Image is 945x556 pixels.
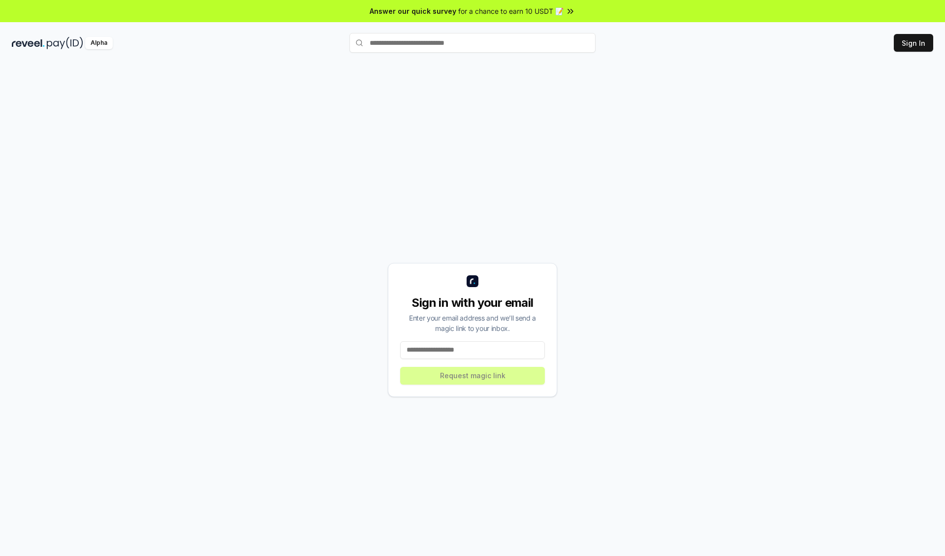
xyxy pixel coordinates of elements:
img: reveel_dark [12,37,45,49]
div: Enter your email address and we’ll send a magic link to your inbox. [400,313,545,333]
span: for a chance to earn 10 USDT 📝 [458,6,564,16]
div: Alpha [85,37,113,49]
img: logo_small [467,275,478,287]
div: Sign in with your email [400,295,545,311]
button: Sign In [894,34,933,52]
img: pay_id [47,37,83,49]
span: Answer our quick survey [370,6,456,16]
